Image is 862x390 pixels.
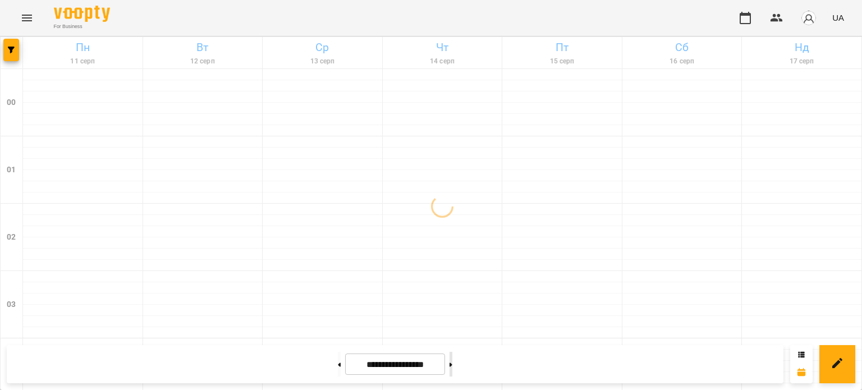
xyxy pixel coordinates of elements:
[54,6,110,22] img: Voopty Logo
[25,39,141,56] h6: Пн
[7,164,16,176] h6: 01
[384,39,501,56] h6: Чт
[7,231,16,244] h6: 02
[264,39,380,56] h6: Ср
[504,56,620,67] h6: 15 серп
[832,12,844,24] span: UA
[7,299,16,311] h6: 03
[13,4,40,31] button: Menu
[145,39,261,56] h6: Вт
[264,56,380,67] h6: 13 серп
[801,10,817,26] img: avatar_s.png
[54,23,110,30] span: For Business
[744,39,860,56] h6: Нд
[828,7,849,28] button: UA
[744,56,860,67] h6: 17 серп
[25,56,141,67] h6: 11 серп
[504,39,620,56] h6: Пт
[624,56,740,67] h6: 16 серп
[7,97,16,109] h6: 00
[624,39,740,56] h6: Сб
[145,56,261,67] h6: 12 серп
[384,56,501,67] h6: 14 серп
